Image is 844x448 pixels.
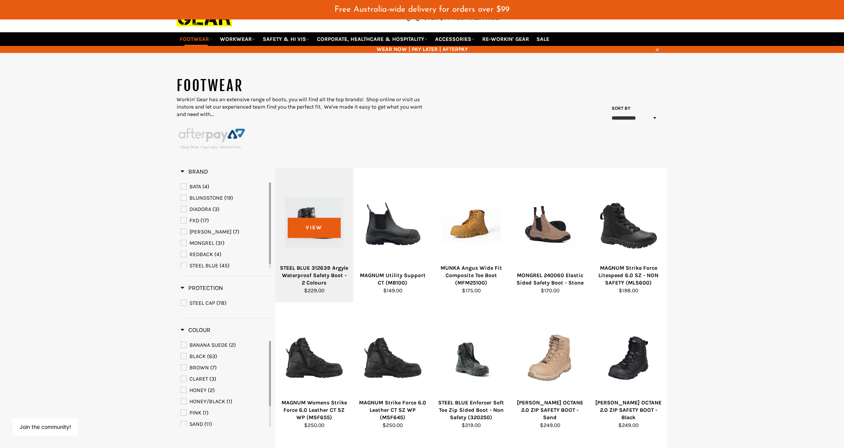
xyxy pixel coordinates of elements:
[180,352,267,361] a: BLACK
[359,399,427,422] div: MAGNUM Strike Force 6.0 Leather CT SZ WP (MSF645)
[334,5,510,14] span: Free Australia-wide delivery for orders over $99
[589,168,668,302] a: MAGNUM Strike Force Litespeed 6.0 SZ - NON SAFETY (MLS600)MAGNUM Strike Force Litespeed 6.0 SZ - ...
[180,326,211,334] h3: Colour
[203,409,209,416] span: (1)
[226,398,232,405] span: (1)
[180,375,267,383] a: CLARET
[224,195,233,201] span: (19)
[189,217,199,224] span: FXD
[177,96,422,118] p: Workin' Gear has an extensive range of boots, you will find all the top brands! Shop online or vi...
[516,272,584,287] div: MONGREL 240060 Elastic Sided Safety Boot - Stone
[19,423,71,430] button: Join the community!
[177,76,422,96] h1: FOOTWEAR
[280,264,349,287] div: STEEL BLUE 312639 Argyle Waterproof Safety Boot - 2 Colours
[189,353,206,360] span: BLACK
[180,194,267,202] a: BLUNDSTONE
[594,399,663,422] div: [PERSON_NAME] OCTANE 2.0 ZIP SAFETY BOOT - Black
[214,251,221,258] span: (4)
[180,239,267,248] a: MONGREL
[180,183,267,191] a: BATA
[189,251,213,258] span: REDBACK
[189,195,223,201] span: BLUNDSTONE
[180,364,267,372] a: BROWN
[210,364,217,371] span: (7)
[189,262,218,269] span: STEEL BLUE
[189,398,225,405] span: HONEY/BLACK
[189,421,203,427] span: SAND
[216,300,226,306] span: (78)
[180,420,267,429] a: SAND
[212,206,219,213] span: (3)
[533,32,552,46] a: SALE
[359,272,427,287] div: MAGNUM Utility Support CT (M8100)
[216,240,225,246] span: (31)
[609,105,631,112] label: Sort by
[432,302,511,437] a: STEEL BLUE Enforcer Soft Toe Zip Sided Boot - Non Safety (320250)STEEL BLUE Enforcer Soft Toe Zip...
[180,299,271,307] a: STEEL CAP
[177,46,668,53] span: WEAR NOW | PAY LATER | AFTERPAY
[189,240,214,246] span: MONGREL
[180,228,267,236] a: MACK
[189,376,208,382] span: CLARET
[280,399,349,422] div: MAGNUM Womens Strike Force 6.0 Leather CT SZ WP (MSF655)
[516,399,584,422] div: [PERSON_NAME] OCTANE 2.0 ZIP SAFETY BOOT - Sand
[217,32,258,46] a: WORKWEAR
[189,206,211,213] span: DIADORA
[180,262,267,270] a: STEEL BLUE
[432,32,478,46] a: ACCESSORIES
[207,353,217,360] span: (63)
[180,250,267,259] a: REDBACK
[260,32,313,46] a: SAFETY & HI VIS
[180,205,267,214] a: DIADORA
[189,342,228,348] span: BANANA SUEDE
[189,300,215,306] span: STEEL CAP
[275,302,354,437] a: MAGNUM Womens Strike Force 6.0 Leather CT SZ WP (MSF655)MAGNUM Womens Strike Force 6.0 Leather CT...
[180,409,267,417] a: PINK
[353,302,432,437] a: MAGNUM Strike Force 6.0 Leather CT SZ WP (MSF645)MAGNUM Strike Force 6.0 Leather CT SZ WP (MSF645...
[202,183,209,190] span: (4)
[204,421,212,427] span: (11)
[189,364,209,371] span: BROWN
[510,168,589,302] a: MONGREL 240060 Elastic Sided Safety Boot - StoneMONGREL 240060 Elastic Sided Safety Boot - Stone$...
[229,342,236,348] span: (2)
[589,302,668,437] a: MACK OCTANE 2.0 ZIP SAFETY BOOT - Black[PERSON_NAME] OCTANE 2.0 ZIP SAFETY BOOT - Black$249.00
[275,168,354,302] a: STEEL BLUE 312639 Argyle Waterproof Safety Boot - 2 ColoursSTEEL BLUE 312639 Argyle Waterproof Sa...
[189,387,207,394] span: HONEY
[219,262,230,269] span: (45)
[189,409,202,416] span: PINK
[594,264,663,287] div: MAGNUM Strike Force Litespeed 6.0 SZ - NON SAFETY (MLS600)
[208,387,215,394] span: (2)
[437,264,506,287] div: MUNKA Angus Wide Fit Composite Toe Boot (MFM25100)
[510,302,589,437] a: MACK OCTANE 2.0 ZIP SAFETY BOOT - Sand[PERSON_NAME] OCTANE 2.0 ZIP SAFETY BOOT - Sand$249.00
[180,284,223,292] h3: Protection
[180,386,267,395] a: HONEY
[189,228,232,235] span: [PERSON_NAME]
[314,32,431,46] a: CORPORATE, HEALTHCARE & HOSPITALITY
[180,397,267,406] a: HONEY/BLACK
[180,341,267,350] a: BANANA SUEDE
[209,376,216,382] span: (3)
[180,168,208,175] span: Brand
[353,168,432,302] a: MAGNUM Utility Support CT (M8100)MAGNUM Utility Support CT (M8100)$149.00
[200,217,209,224] span: (17)
[437,399,506,422] div: STEEL BLUE Enforcer Soft Toe Zip Sided Boot - Non Safety (320250)
[189,183,201,190] span: BATA
[233,228,239,235] span: (7)
[180,216,267,225] a: FXD
[479,32,532,46] a: RE-WORKIN' GEAR
[180,168,208,176] h3: Brand
[177,32,216,46] a: FOOTWEAR
[432,168,511,302] a: MUNKA Angus Wide Fit Composite Toe Boot (MFM25100)MUNKA Angus Wide Fit Composite Toe Boot (MFM251...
